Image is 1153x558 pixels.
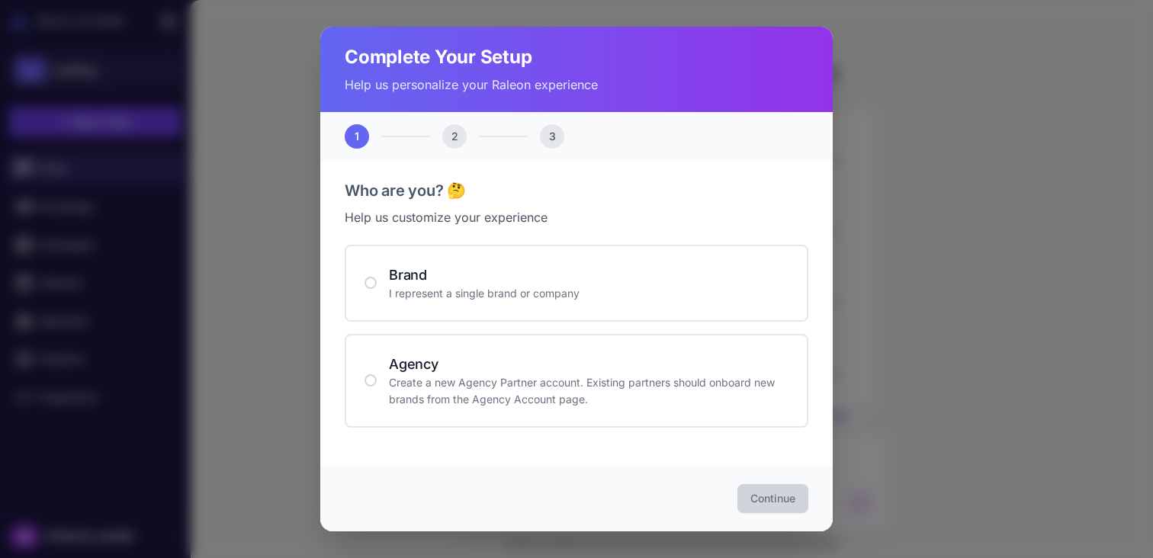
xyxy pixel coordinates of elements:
p: Help us customize your experience [345,208,808,226]
span: Continue [750,491,795,506]
p: Help us personalize your Raleon experience [345,75,808,94]
div: 1 [345,124,369,149]
div: 2 [442,124,467,149]
p: Create a new Agency Partner account. Existing partners should onboard new brands from the Agency ... [389,374,788,408]
p: I represent a single brand or company [389,285,788,302]
h2: Complete Your Setup [345,45,808,69]
button: Continue [737,484,808,513]
h3: Who are you? 🤔 [345,179,808,202]
h4: Agency [389,354,788,374]
h4: Brand [389,265,788,285]
div: 3 [540,124,564,149]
